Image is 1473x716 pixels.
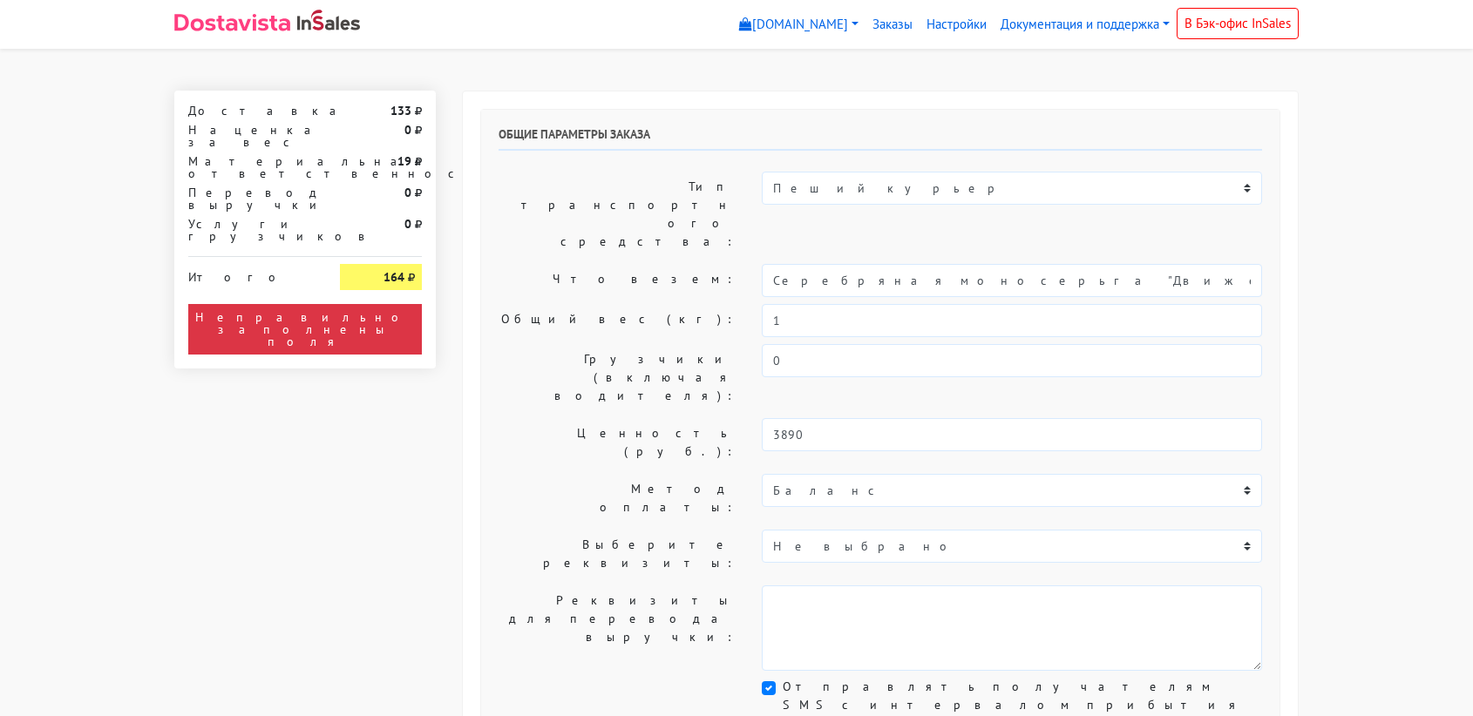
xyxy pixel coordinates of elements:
label: Реквизиты для перевода выручки: [485,585,749,671]
h6: Общие параметры заказа [499,127,1262,151]
div: Наценка за вес [175,124,327,148]
strong: 133 [390,103,411,118]
label: Общий вес (кг): [485,304,749,337]
label: Метод оплаты: [485,474,749,523]
a: [DOMAIN_NAME] [732,8,865,42]
strong: 19 [397,153,411,169]
img: Dostavista - срочная курьерская служба доставки [174,14,290,31]
label: Выберите реквизиты: [485,530,749,578]
label: Что везем: [485,264,749,297]
a: В Бэк-офис InSales [1177,8,1299,39]
strong: 0 [404,122,411,138]
img: InSales [297,10,360,30]
div: Перевод выручки [175,186,327,211]
label: Грузчики (включая водителя): [485,344,749,411]
div: Материальная ответственность [175,155,327,179]
div: Услуги грузчиков [175,218,327,242]
a: Заказы [865,8,920,42]
strong: 0 [404,185,411,200]
label: Тип транспортного средства: [485,172,749,257]
div: Неправильно заполнены поля [188,304,422,355]
a: Настройки [920,8,994,42]
a: Документация и поддержка [994,8,1177,42]
label: Ценность (руб.): [485,418,749,467]
div: Итого [188,264,314,283]
strong: 164 [384,269,404,285]
div: Доставка [175,105,327,117]
strong: 0 [404,216,411,232]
